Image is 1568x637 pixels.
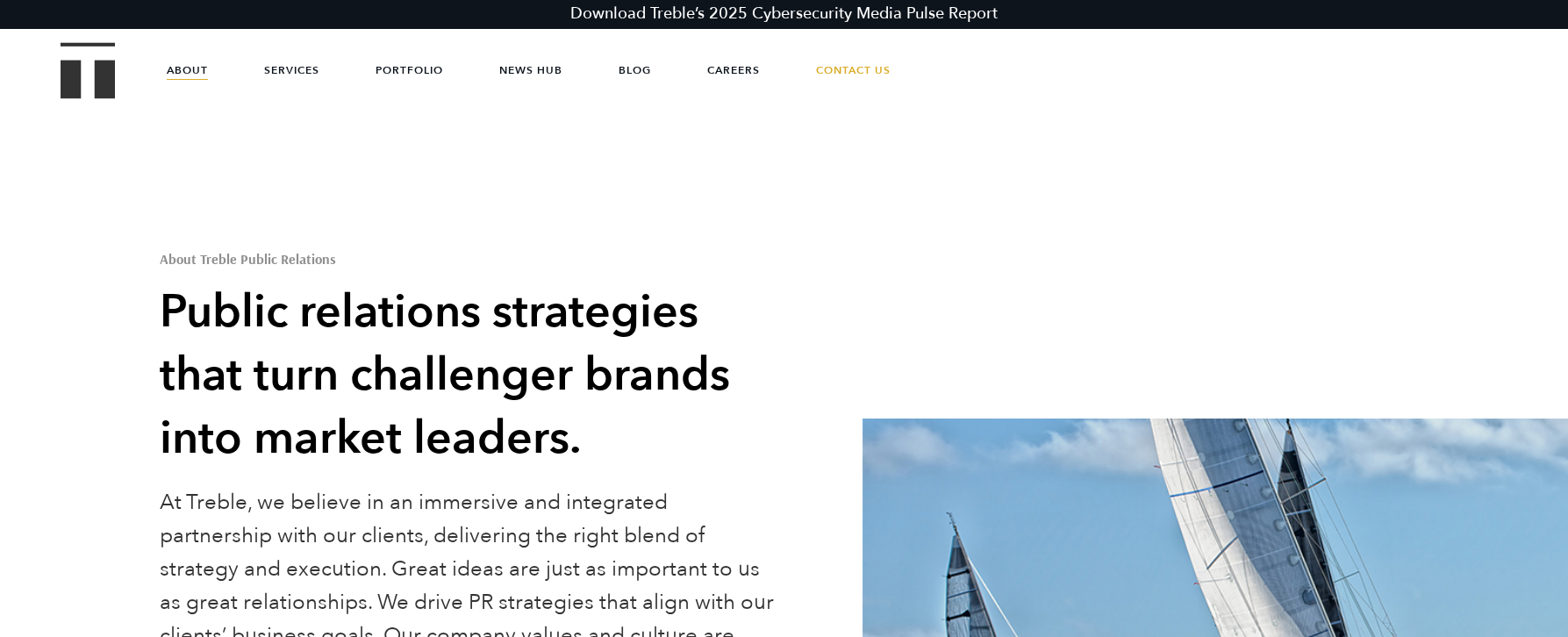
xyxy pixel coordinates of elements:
a: Contact Us [816,44,891,97]
a: News Hub [499,44,562,97]
img: Treble logo [61,42,116,98]
a: Blog [619,44,651,97]
h1: About Treble Public Relations [160,252,778,266]
a: Treble Homepage [61,44,114,97]
a: Services [264,44,319,97]
a: Careers [707,44,760,97]
h2: Public relations strategies that turn challenger brands into market leaders. [160,281,778,470]
a: About [167,44,208,97]
a: Portfolio [376,44,443,97]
